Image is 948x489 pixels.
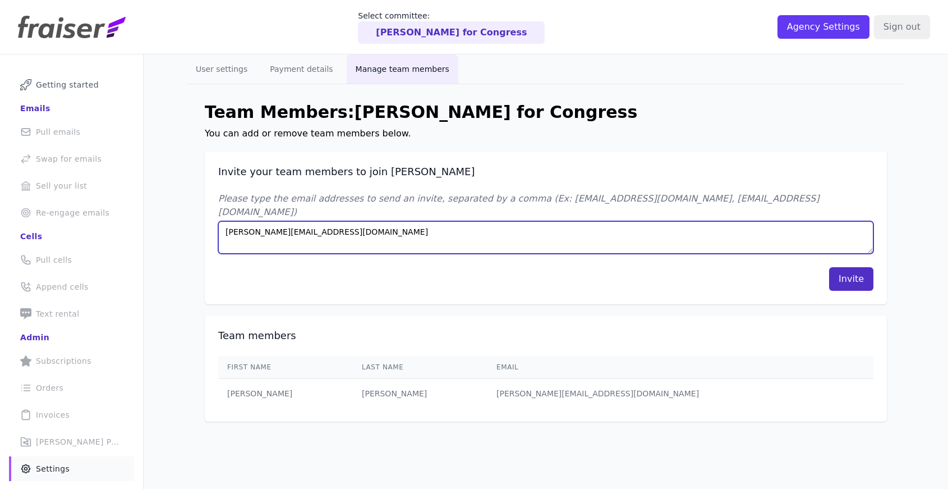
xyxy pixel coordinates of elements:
button: Manage team members [347,54,458,84]
p: Select committee: [358,10,545,21]
span: Settings [36,463,70,474]
th: Email [487,356,844,379]
td: [PERSON_NAME] [218,379,353,409]
a: Select committee: [PERSON_NAME] for Congress [358,10,545,44]
th: First Name [218,356,353,379]
button: Payment details [261,54,342,84]
input: Sign out [874,15,930,39]
div: Emails [20,103,50,114]
button: User settings [187,54,256,84]
td: [PERSON_NAME][EMAIL_ADDRESS][DOMAIN_NAME] [487,379,844,409]
p: [PERSON_NAME] for Congress [376,26,527,39]
div: Admin [20,332,49,343]
a: Getting started [9,72,134,97]
div: Cells [20,231,42,242]
button: Invite [829,267,873,291]
h1: Team Members: [PERSON_NAME] for Congress [205,102,887,122]
span: Getting started [36,79,99,90]
label: Please type the email addresses to send an invite, separated by a comma (Ex: [EMAIL_ADDRESS][DOMA... [218,192,873,219]
img: Fraiser Logo [18,16,126,38]
h2: Team members [218,329,873,342]
p: You can add or remove team members below. [205,127,887,140]
td: [PERSON_NAME] [353,379,487,409]
th: Last Name [353,356,487,379]
h2: Invite your team members to join [PERSON_NAME] [218,165,873,179]
a: Settings [9,456,134,481]
input: Agency Settings [777,15,869,39]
